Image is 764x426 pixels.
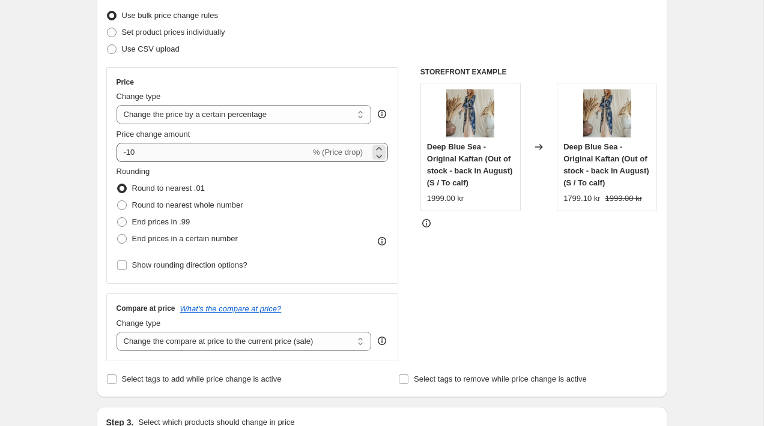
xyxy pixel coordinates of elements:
[117,319,161,328] span: Change type
[132,260,247,269] span: Show rounding direction options?
[132,217,190,226] span: End prices in .99
[313,148,363,157] span: % (Price drop)
[117,167,150,176] span: Rounding
[132,234,238,243] span: End prices in a certain number
[376,335,388,347] div: help
[180,304,282,313] button: What's the compare at price?
[414,374,587,383] span: Select tags to remove while price change is active
[117,92,161,101] span: Change type
[122,11,218,20] span: Use bulk price change rules
[583,89,631,137] img: DeepBlueSea-OriginalKaftan8_80x.png
[117,304,175,313] h3: Compare at price
[117,130,190,139] span: Price change amount
[427,193,464,205] div: 1999.00 kr
[117,77,134,87] h3: Price
[122,374,282,383] span: Select tags to add while price change is active
[122,44,180,53] span: Use CSV upload
[563,142,649,187] span: Deep Blue Sea - Original Kaftan (Out of stock - back in August) (S / To calf)
[427,142,513,187] span: Deep Blue Sea - Original Kaftan (Out of stock - back in August) (S / To calf)
[132,200,243,209] span: Round to nearest whole number
[122,28,225,37] span: Set product prices individually
[376,108,388,120] div: help
[420,67,658,77] h6: STOREFRONT EXAMPLE
[132,184,205,193] span: Round to nearest .01
[117,143,311,162] input: -15
[563,193,600,205] div: 1799.10 kr
[605,193,642,205] strike: 1999.00 kr
[446,89,494,137] img: DeepBlueSea-OriginalKaftan8_80x.png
